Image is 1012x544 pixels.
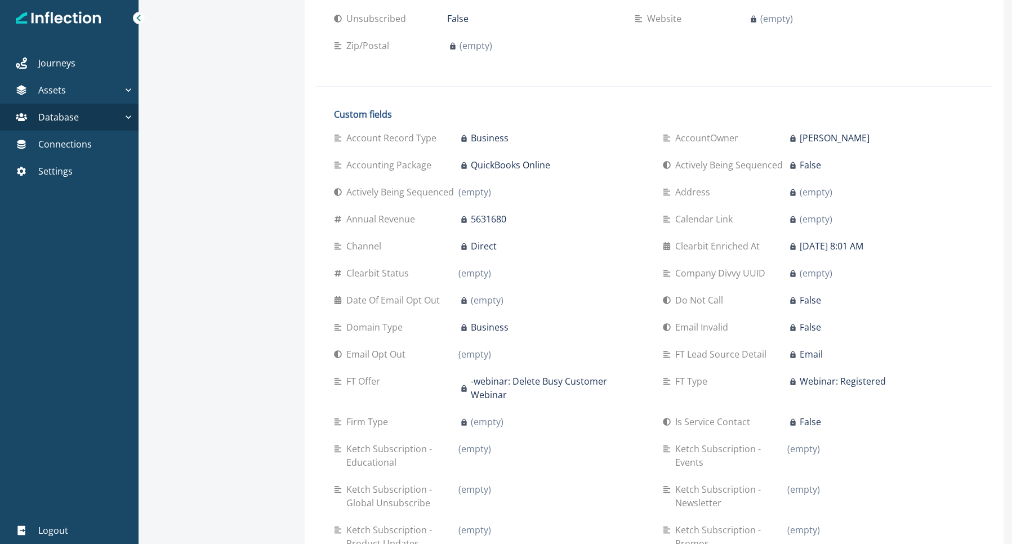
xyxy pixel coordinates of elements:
[346,131,441,145] p: Account Record Type
[787,523,820,537] p: (empty)
[346,266,413,280] p: Clearbit Status
[800,239,863,253] p: [DATE] 8:01 AM
[800,347,823,361] p: Email
[460,39,492,52] p: (empty)
[675,185,715,199] p: Address
[787,442,820,456] p: (empty)
[800,293,821,307] p: False
[346,415,393,429] p: Firm Type
[38,164,73,178] p: Settings
[38,524,68,537] p: Logout
[346,293,444,307] p: Date of Email Opt Out
[471,158,550,172] p: QuickBooks Online
[346,212,420,226] p: Annual Revenue
[38,110,79,124] p: Database
[800,320,821,334] p: False
[675,483,787,510] p: Ketch Subscription - Newsletter
[675,347,771,361] p: FT Lead Source Detail
[800,158,821,172] p: False
[675,131,743,145] p: AccountOwner
[447,12,469,25] p: False
[346,347,410,361] p: Email Opt Out
[800,374,886,388] p: Webinar: Registered
[800,266,832,280] p: (empty)
[16,10,102,26] img: Inflection
[675,320,733,334] p: Email Invalid
[471,293,503,307] p: (empty)
[346,320,407,334] p: Domain Type
[800,185,832,199] p: (empty)
[675,266,770,280] p: Company Divvy UUID
[800,415,821,429] p: False
[471,131,509,145] p: Business
[800,212,832,226] p: (empty)
[647,12,686,25] p: Website
[675,293,728,307] p: Do Not Call
[471,212,506,226] p: 5631680
[346,12,411,25] p: Unsubscribed
[346,158,436,172] p: Accounting Package
[675,212,737,226] p: Calendar Link
[38,83,66,97] p: Assets
[458,185,491,199] p: (empty)
[346,374,385,388] p: FT Offer
[675,415,755,429] p: Is Service Contact
[787,483,820,496] p: (empty)
[471,374,645,402] p: -webinar: Delete Busy Customer Webinar
[458,442,491,456] p: (empty)
[346,39,394,52] p: Zip/Postal
[471,320,509,334] p: Business
[675,442,787,469] p: Ketch Subscription - Events
[675,239,764,253] p: Clearbit Enriched At
[458,347,491,361] p: (empty)
[346,442,458,469] p: Ketch Subscription - Educational
[346,483,458,510] p: Ketch Subscription - Global Unsubscribe
[471,239,497,253] p: Direct
[38,56,75,70] p: Journeys
[458,523,491,537] p: (empty)
[675,158,787,172] p: Actively Being Sequenced
[458,266,491,280] p: (empty)
[471,415,503,429] p: (empty)
[334,109,974,120] h2: Custom fields
[675,374,712,388] p: FT Type
[346,185,458,199] p: Actively Being Sequenced
[346,239,386,253] p: Channel
[38,137,92,151] p: Connections
[458,483,491,496] p: (empty)
[760,12,793,25] p: (empty)
[800,131,870,145] p: [PERSON_NAME]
